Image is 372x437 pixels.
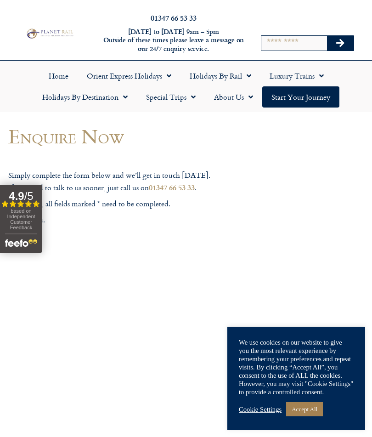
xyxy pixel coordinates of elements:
button: Search [327,36,354,51]
p: Simply complete the form below and we’ll get in touch [DATE]. If you need to talk to us sooner, j... [8,170,243,193]
a: Special Trips [137,86,205,108]
div: We use cookies on our website to give you the most relevant experience by remembering your prefer... [239,338,354,396]
a: Holidays by Destination [33,86,137,108]
a: Orient Express Holidays [78,65,180,86]
p: Thank you. [8,214,243,226]
h1: Enquire Now [8,125,243,147]
a: Home [39,65,78,86]
a: Cookie Settings [239,405,282,414]
h6: [DATE] to [DATE] 9am – 5pm Outside of these times please leave a message on our 24/7 enquiry serv... [101,28,246,53]
a: About Us [205,86,262,108]
p: Please note, all fields marked * need to be completed. [8,198,243,210]
a: 01347 66 53 33 [149,182,195,193]
a: Holidays by Rail [180,65,260,86]
a: Accept All [286,402,323,416]
img: Planet Rail Train Holidays Logo [25,28,74,40]
a: Luxury Trains [260,65,333,86]
a: Start your Journey [262,86,339,108]
a: 01347 66 53 33 [151,12,197,23]
nav: Menu [5,65,367,108]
